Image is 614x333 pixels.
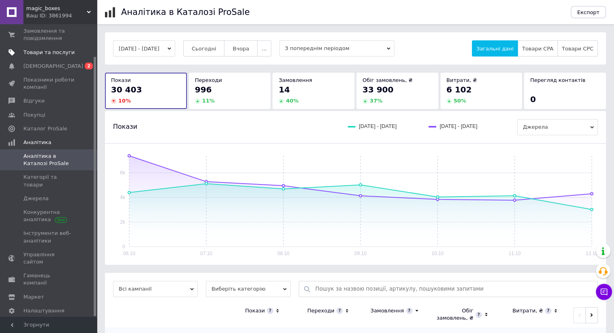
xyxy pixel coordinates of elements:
text: 6k [120,170,126,176]
span: 6 102 [446,85,472,94]
span: Інструменти веб-аналітики [23,230,75,244]
div: Переходи [307,307,334,314]
span: Товари та послуги [23,49,75,56]
text: 08.10 [277,251,289,256]
span: Аналітика [23,139,51,146]
span: Товари CPC [562,46,593,52]
span: Відгуки [23,97,44,105]
span: Управління сайтом [23,251,75,266]
span: 50 % [454,98,466,104]
button: Сьогодні [183,40,225,57]
h1: Аналітика в Каталозі ProSale [121,7,249,17]
span: Всі кампанії [113,281,198,297]
text: 07.10 [200,251,212,256]
span: 2 [85,63,93,69]
text: 4k [120,195,126,200]
button: Товари CPA [518,40,557,57]
span: 11 % [202,98,215,104]
span: Покази [111,77,131,83]
span: Каталог ProSale [23,125,67,132]
span: Джерела [517,119,598,135]
span: magic_boxes [26,5,87,12]
text: 12.10 [586,251,598,256]
span: Замовлення та повідомлення [23,27,75,42]
text: 06.10 [123,251,135,256]
span: Джерела [23,195,48,202]
span: Покупці [23,111,45,119]
text: 0 [122,244,125,249]
span: 40 % [286,98,298,104]
span: Показники роботи компанії [23,76,75,91]
span: Аналітика в Каталозі ProSale [23,153,75,167]
text: 2k [120,219,126,225]
span: Замовлення [279,77,312,83]
span: Товари CPA [522,46,553,52]
button: Чат з покупцем [596,284,612,300]
button: Товари CPC [557,40,598,57]
input: Пошук за назвою позиції, артикулу, пошуковими запитами [315,281,593,297]
button: Експорт [571,6,606,18]
button: ... [257,40,271,57]
span: Конкурентна аналітика [23,209,75,223]
span: Обіг замовлень, ₴ [363,77,413,83]
span: Гаманець компанії [23,272,75,287]
span: Покази [113,122,137,131]
span: Вчора [233,46,249,52]
span: 14 [279,85,290,94]
span: [DEMOGRAPHIC_DATA] [23,63,83,70]
span: 10 % [118,98,131,104]
span: З попереднім періодом [279,40,394,57]
button: [DATE] - [DATE] [113,40,175,57]
span: Загальні дані [476,46,513,52]
button: Вчора [224,40,258,57]
div: Покази [245,307,265,314]
span: Категорії та товари [23,174,75,188]
span: 30 403 [111,85,142,94]
text: 09.10 [354,251,367,256]
span: Перегляд контактів [530,77,585,83]
span: 996 [195,85,212,94]
div: Обіг замовлень, ₴ [435,307,474,322]
span: 37 % [370,98,382,104]
span: Налаштування [23,307,65,314]
text: 10.10 [432,251,444,256]
span: Виберіть категорію [206,281,291,297]
button: Загальні дані [472,40,518,57]
span: ... [262,46,266,52]
div: Замовлення [371,307,404,314]
div: Витрати, ₴ [512,307,543,314]
span: Маркет [23,293,44,301]
span: Переходи [195,77,222,83]
span: Сьогодні [192,46,216,52]
span: 33 900 [363,85,394,94]
text: 11.10 [509,251,521,256]
div: Ваш ID: 3861994 [26,12,97,19]
span: 0 [530,94,536,104]
span: Експорт [577,9,600,15]
span: Витрати, ₴ [446,77,477,83]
